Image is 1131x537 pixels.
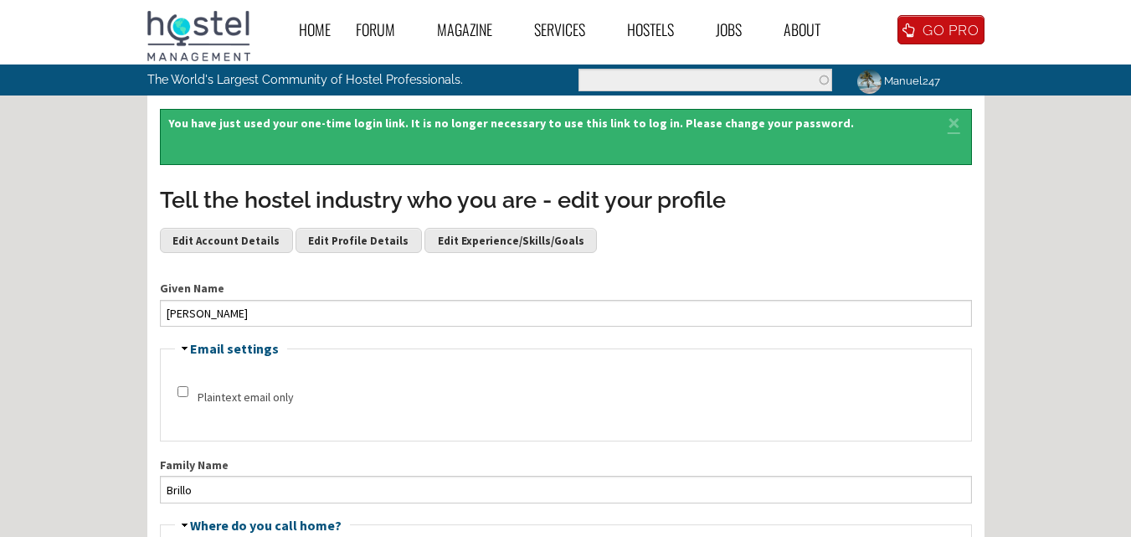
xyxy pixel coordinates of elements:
label: Family Name [160,457,972,474]
input: Enter the terms you wish to search for. [578,69,832,91]
a: Home [286,11,343,49]
a: Jobs [703,11,771,49]
label: Given Name [160,280,972,297]
input: Check this option if you do not wish to receive email messages with graphics and styles. [177,386,188,397]
a: Edit Account Details [160,228,293,253]
img: Manuel247's picture [855,67,884,96]
label: Plaintext email only [198,389,294,406]
div: You have just used your one-time login link. It is no longer necessary to use this link to log in... [160,109,972,166]
a: Email settings [190,340,279,357]
img: Hostel Management Home [147,11,250,61]
a: Magazine [424,11,522,49]
a: Services [522,11,614,49]
a: Forum [343,11,424,49]
a: About [771,11,850,49]
a: × [944,118,964,126]
a: Hostels [614,11,703,49]
a: Where do you call home? [190,517,342,534]
h3: Tell the hostel industry who you are - edit your profile [160,184,972,216]
a: Edit Experience/Skills/Goals [424,228,597,253]
a: GO PRO [897,15,984,44]
p: The World's Largest Community of Hostel Professionals. [147,65,496,95]
a: Manuel247 [845,65,950,97]
a: Edit Profile Details [296,228,422,253]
